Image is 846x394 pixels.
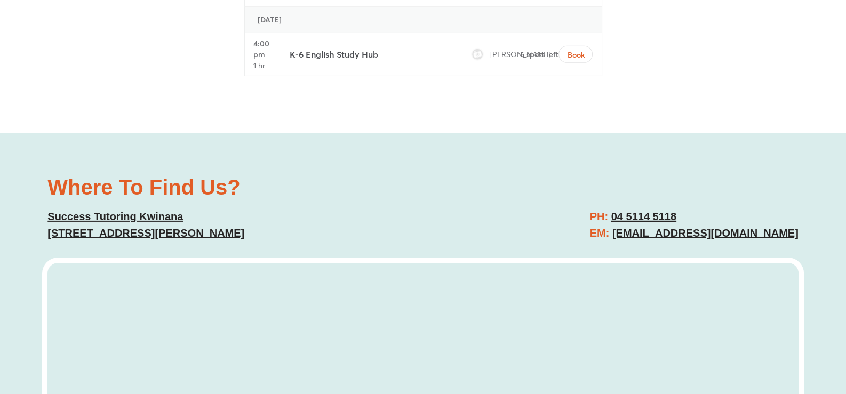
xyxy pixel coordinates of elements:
iframe: Chat Widget [668,274,846,394]
a: Success Tutoring Kwinana[STREET_ADDRESS][PERSON_NAME] [47,211,244,239]
a: 04 5114 5118 [611,211,676,222]
span: EM: [590,227,610,239]
a: [EMAIL_ADDRESS][DOMAIN_NAME] [612,227,799,239]
span: PH: [590,211,608,222]
h2: Where To Find Us? [47,176,412,198]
